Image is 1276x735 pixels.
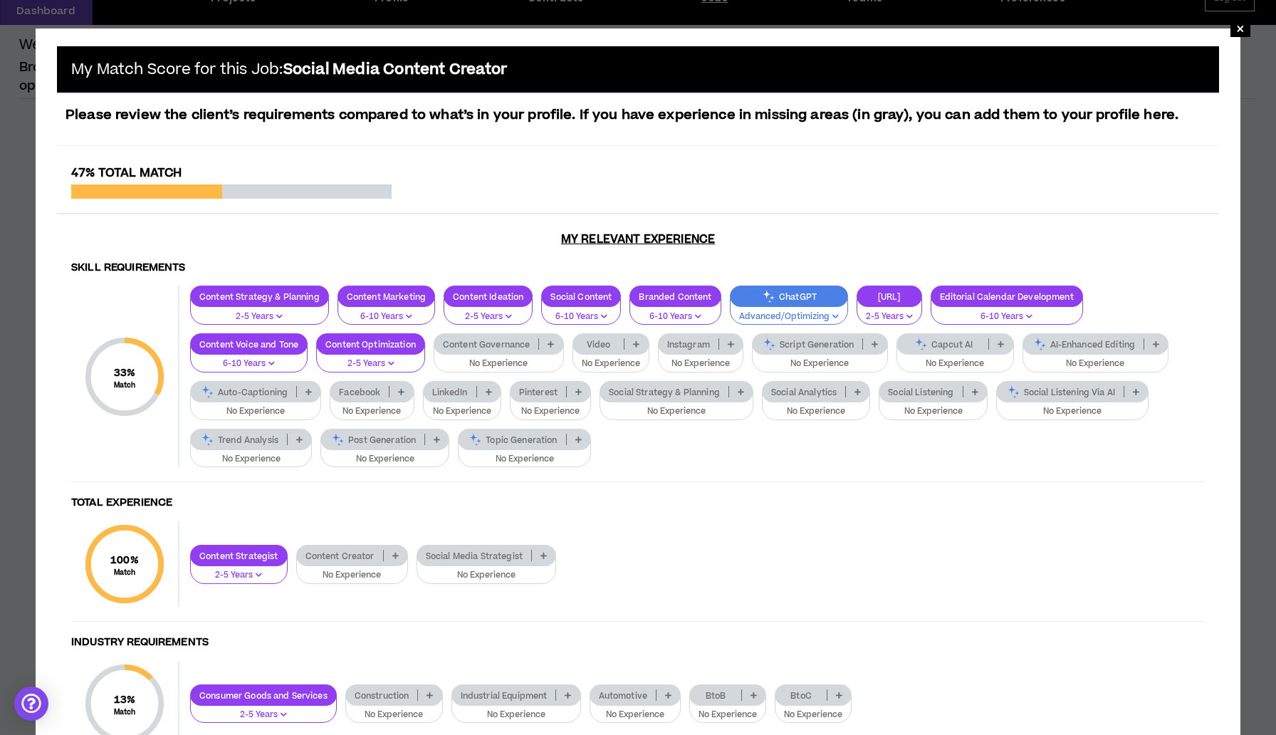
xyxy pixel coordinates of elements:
p: 2-5 Years [325,358,416,370]
p: No Experience [888,405,978,418]
button: 2-5 Years [190,298,329,325]
small: Match [110,568,139,578]
p: No Experience [305,569,399,582]
p: Content Optimization [317,339,424,350]
p: No Experience [467,453,581,466]
p: No Experience [519,405,582,418]
p: No Experience [443,358,555,370]
p: BtoC [775,690,827,701]
span: 33 % [114,365,136,380]
p: No Experience [667,358,734,370]
p: No Experience [199,453,303,466]
p: 2-5 Years [453,311,523,323]
button: No Experience [600,393,753,420]
p: Video [573,339,624,350]
button: No Experience [417,557,556,584]
p: Content Voice and Tone [191,339,307,350]
p: No Experience [609,405,744,418]
p: Social Content [542,291,620,302]
p: [URL] [857,291,921,302]
p: Trend Analysis [191,434,287,445]
span: 13 % [114,692,136,707]
button: No Experience [896,345,1014,372]
button: No Experience [320,441,449,468]
p: No Experience [339,405,404,418]
span: 100 % [110,553,139,568]
p: 6-10 Years [639,311,711,323]
p: No Experience [906,358,1005,370]
div: Open Intercom Messenger [14,687,48,721]
h5: My Match Score for this Job: [71,61,507,78]
button: 6-10 Years [931,298,1083,325]
p: Script Generation [753,339,862,350]
button: Advanced/Optimizing [730,298,848,325]
p: Social Media Strategist [417,551,531,561]
p: Branded Content [630,291,720,302]
p: Social Strategy & Planning [600,387,728,397]
p: No Experience [426,569,547,582]
button: 2-5 Years [190,697,337,724]
button: No Experience [1023,345,1169,372]
p: No Experience [582,358,640,370]
p: No Experience [1032,358,1160,370]
p: Auto-Captioning [191,387,296,397]
p: 2-5 Years [199,709,328,721]
h3: My Relevant Experience [57,232,1219,246]
p: No Experience [330,453,440,466]
button: No Experience [451,697,581,724]
button: No Experience [330,393,414,420]
button: 2-5 Years [444,298,533,325]
p: 2-5 Years [199,311,320,323]
p: Content Strategy & Planning [191,291,328,302]
p: Content Ideation [444,291,532,302]
p: 2-5 Years [866,311,913,323]
button: 2-5 Years [857,298,922,325]
button: No Experience [590,697,681,724]
p: ChatGPT [731,291,847,302]
b: Social Media Content Creator [283,59,508,80]
button: No Experience [296,557,408,584]
h4: Skill Requirements [71,261,1205,275]
p: No Experience [199,405,312,418]
p: Social Listening Via AI [997,387,1124,397]
button: No Experience [458,441,590,468]
p: 6-10 Years [347,311,426,323]
p: 6-10 Years [940,311,1074,323]
p: BtoB [690,690,741,701]
button: No Experience [190,393,321,420]
p: No Experience [432,405,492,418]
p: No Experience [355,709,434,721]
p: Capcut AI [897,339,989,350]
p: No Experience [771,405,861,418]
p: 6-10 Years [550,311,612,323]
p: Construction [346,690,418,701]
span: × [1236,20,1245,37]
button: 2-5 Years [190,557,288,584]
button: No Experience [190,441,312,468]
h4: Total Experience [71,496,1205,510]
p: Content Creator [297,551,383,561]
p: Topic Generation [459,434,565,445]
button: No Experience [423,393,501,420]
p: No Experience [761,358,879,370]
p: No Experience [784,709,842,721]
p: Industrial Equipment [452,690,556,701]
p: Please review the client’s requirements compared to what’s in your profile. If you have experienc... [57,105,1219,125]
button: No Experience [510,393,591,420]
button: No Experience [775,697,852,724]
p: Facebook [330,387,389,397]
button: No Experience [572,345,649,372]
button: No Experience [752,345,888,372]
p: Consumer Goods and Services [191,690,336,701]
p: Advanced/Optimizing [739,311,839,323]
p: No Experience [699,709,757,721]
button: No Experience [689,697,766,724]
button: 6-10 Years [338,298,435,325]
button: No Experience [434,345,564,372]
span: 47% Total Match [71,165,182,182]
p: Content Marketing [338,291,434,302]
p: No Experience [1005,405,1139,418]
button: 6-10 Years [541,298,621,325]
p: No Experience [461,709,572,721]
p: Automotive [590,690,656,701]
